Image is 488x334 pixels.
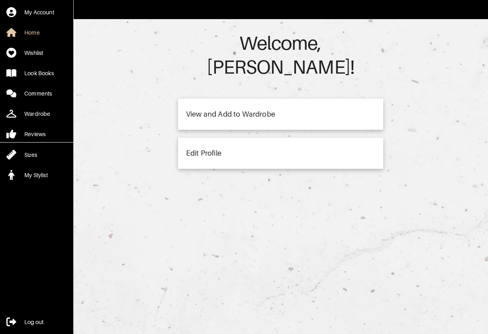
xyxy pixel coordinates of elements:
[24,151,37,159] div: Sizes
[24,171,48,179] div: My Stylist
[24,29,40,37] div: Home
[24,90,52,98] div: Comments
[24,130,45,138] div: Reviews
[24,318,43,326] div: Log out
[186,150,221,157] div: Edit Profile
[207,32,355,78] span: Welcome, [PERSON_NAME] !
[24,49,43,57] div: Wishlist
[24,8,54,16] div: My Account
[186,111,275,118] div: View and Add to Wardrobe
[24,69,54,77] div: Look Books
[24,110,50,118] div: Wardrobe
